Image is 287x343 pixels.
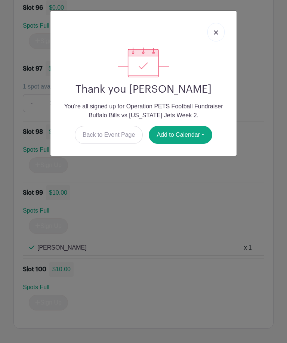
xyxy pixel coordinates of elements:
a: Back to Event Page [75,126,143,144]
img: signup_complete-c468d5dda3e2740ee63a24cb0ba0d3ce5d8a4ecd24259e683200fb1569d990c8.svg [118,47,169,77]
img: close_button-5f87c8562297e5c2d7936805f587ecaba9071eb48480494691a3f1689db116b3.svg [214,30,218,35]
button: Add to Calendar [149,126,212,144]
h2: Thank you [PERSON_NAME] [56,83,231,96]
p: You're all signed up for Operation PETS Football Fundraiser Buffalo Bills vs [US_STATE] Jets Week 2. [56,102,231,120]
